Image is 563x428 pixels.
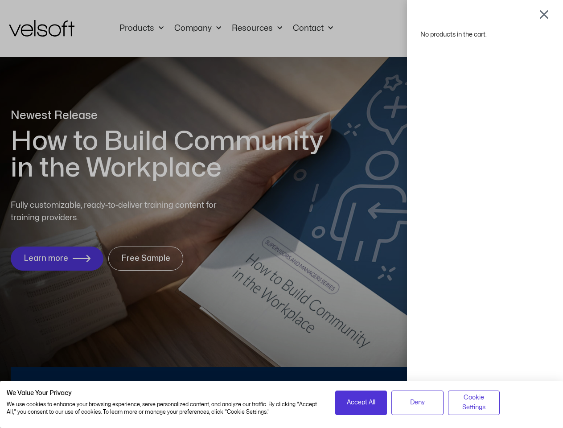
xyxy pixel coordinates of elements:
[454,393,494,413] span: Cookie Settings
[420,29,550,41] div: No products in the cart.
[410,398,425,407] span: Deny
[7,401,322,416] p: We use cookies to enhance your browsing experience, serve personalized content, and analyze our t...
[347,398,375,407] span: Accept All
[335,391,387,415] button: Accept all cookies
[7,389,322,397] h2: We Value Your Privacy
[391,391,444,415] button: Deny all cookies
[448,391,500,415] button: Adjust cookie preferences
